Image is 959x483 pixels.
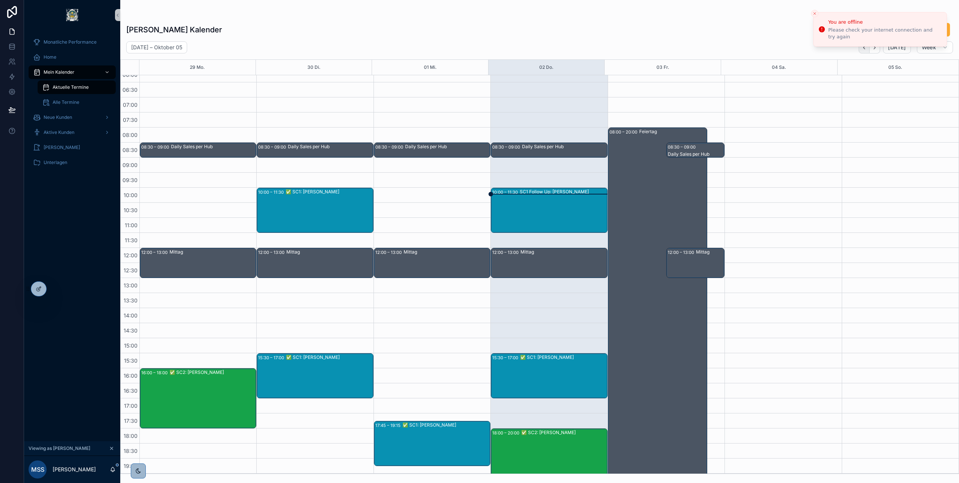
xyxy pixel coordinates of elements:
[257,354,373,398] div: 15:30 – 17:00✅ SC1: [PERSON_NAME]
[610,128,639,136] div: 08:00 – 20:00
[639,129,706,135] div: Feiertag
[288,144,372,150] div: Daily Sales per Hub
[122,207,139,213] span: 10:30
[520,354,607,360] div: ✅ SC1: [PERSON_NAME]
[122,372,139,379] span: 16:00
[405,144,490,150] div: Daily Sales per Hub
[491,248,607,278] div: 12:00 – 13:00Mittag
[24,30,120,179] div: scrollable content
[375,422,402,429] div: 17:45 – 19:15
[667,248,724,278] div: 12:00 – 13:00Mittag
[122,448,139,454] span: 18:30
[122,433,139,439] span: 18:00
[131,44,182,51] h2: [DATE] – Oktober 05
[126,24,222,35] h1: [PERSON_NAME] Kalender
[123,222,139,228] span: 11:00
[141,143,171,151] div: 08:30 – 09:00
[888,60,902,75] div: 05 So.
[492,429,521,437] div: 18:00 – 20:00
[29,156,116,169] a: Unterlagen
[122,418,139,424] span: 17:30
[667,143,724,157] div: 08:30 – 09:00Daily Sales per Hub
[121,177,139,183] span: 09:30
[258,143,288,151] div: 08:30 – 09:00
[492,188,520,196] div: 10:00 – 11:30
[811,10,818,17] button: Close toast
[828,27,941,40] div: Please check your internet connection and try again
[375,249,404,256] div: 12:00 – 13:00
[257,188,373,232] div: 10:00 – 11:30✅ SC1: [PERSON_NAME]
[29,50,116,64] a: Home
[29,445,90,451] span: Viewing as [PERSON_NAME]
[491,143,607,157] div: 08:30 – 09:00Daily Sales per Hub
[44,144,80,150] span: [PERSON_NAME]
[31,465,44,474] span: MSS
[374,421,490,466] div: 17:45 – 19:15✅ SC1: [PERSON_NAME]
[696,249,724,255] div: Mittag
[121,117,139,123] span: 07:30
[257,143,373,157] div: 08:30 – 09:00Daily Sales per Hub
[53,84,89,90] span: Aktuelle Termine
[121,162,139,168] span: 09:00
[122,387,139,394] span: 16:30
[122,463,139,469] span: 19:00
[121,102,139,108] span: 07:00
[772,60,786,75] button: 04 Sa.
[404,249,490,255] div: Mittag
[520,249,607,255] div: Mittag
[656,60,669,75] button: 03 Fr.
[258,249,286,256] div: 12:00 – 13:00
[888,44,906,51] span: [DATE]
[29,35,116,49] a: Monatliche Performance
[491,188,607,232] div: 10:00 – 11:30SC1 Follow Up: [PERSON_NAME]
[122,267,139,273] span: 12:30
[491,354,607,398] div: 15:30 – 17:00✅ SC1: [PERSON_NAME]
[140,369,256,428] div: 16:00 – 18:00✅ SC2: [PERSON_NAME]
[122,312,139,319] span: 14:00
[922,44,936,51] span: Week
[190,60,205,75] button: 29 Mo.
[828,18,941,26] div: You are offline
[121,147,139,153] span: 08:30
[169,249,256,255] div: Mittag
[522,144,607,150] div: Daily Sales per Hub
[44,129,74,135] span: Aktive Kunden
[870,42,880,53] button: Next
[38,80,116,94] a: Aktuelle Termine
[492,354,520,361] div: 15:30 – 17:00
[492,249,520,256] div: 12:00 – 13:00
[122,282,139,289] span: 13:00
[520,189,607,195] div: SC1 Follow Up: [PERSON_NAME]
[374,248,490,278] div: 12:00 – 13:00Mittag
[521,430,607,436] div: ✅ SC2: [PERSON_NAME]
[121,71,139,78] span: 06:00
[492,143,522,151] div: 08:30 – 09:00
[258,354,286,361] div: 15:30 – 17:00
[29,65,116,79] a: Mein Kalender
[122,297,139,304] span: 13:30
[883,41,911,53] button: [DATE]
[29,141,116,154] a: [PERSON_NAME]
[122,252,139,258] span: 12:00
[44,159,67,166] span: Unterlagen
[122,192,139,198] span: 10:00
[668,249,696,256] div: 12:00 – 13:00
[917,41,953,53] button: Week
[307,60,321,75] div: 30 Di.
[121,87,139,93] span: 06:30
[668,151,724,157] div: Daily Sales per Hub
[140,248,256,278] div: 12:00 – 13:00Mittag
[375,143,405,151] div: 08:30 – 09:00
[123,237,139,243] span: 11:30
[286,249,372,255] div: Mittag
[257,248,373,278] div: 12:00 – 13:00Mittag
[44,69,74,75] span: Mein Kalender
[44,54,56,60] span: Home
[122,357,139,364] span: 15:30
[424,60,437,75] div: 01 Mi.
[29,111,116,124] a: Neue Kunden
[169,369,256,375] div: ✅ SC2: [PERSON_NAME]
